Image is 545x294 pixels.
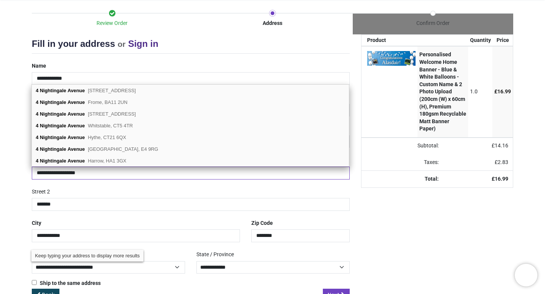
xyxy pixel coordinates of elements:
[515,264,537,286] iframe: Brevo live chat
[470,88,491,96] div: 1.0
[36,88,39,93] b: 4
[36,146,39,152] b: 4
[67,111,85,117] b: Avenue
[128,39,158,49] a: Sign in
[88,123,133,128] span: Whitstable, CT5 4TR
[361,154,443,171] td: Taxes:
[88,158,126,164] span: Harrow, HA1 3GX
[492,35,513,46] th: Price
[497,88,511,94] span: 16.99
[36,111,39,117] b: 4
[67,123,85,128] b: Avenue
[32,248,51,261] label: Country
[498,159,508,165] span: 2.83
[494,88,511,94] span: £
[67,146,85,152] b: Avenue
[40,123,66,128] b: Nightingale
[32,60,46,73] label: Name
[88,135,126,140] span: Hythe, CT21 6QX
[118,40,126,48] small: or
[67,88,85,93] b: Avenue
[192,20,353,27] div: Address
[492,142,508,149] span: £
[367,51,416,65] img: wfkEJPfmUshCAAAAABJRU5ErkJggg==
[32,280,101,287] label: Ship to the same address
[32,280,37,285] input: Ship to the same address
[251,217,273,230] label: Zip Code
[36,158,39,164] b: 4
[40,158,66,164] b: Nightingale
[88,111,136,117] span: [STREET_ADDRESS]
[40,135,66,140] b: Nightingale
[32,20,192,27] div: Review Order
[40,111,66,117] b: Nightingale
[67,135,85,140] b: Avenue
[88,88,136,93] span: [STREET_ADDRESS]
[32,186,50,198] label: Street 2
[36,135,39,140] b: 4
[40,146,66,152] b: Nightingale
[36,99,39,105] b: 4
[31,250,144,262] div: Keep typing your address to display more results
[361,138,443,154] td: Subtotal:
[32,39,115,49] span: Fill in your address
[88,146,158,152] span: [GEOGRAPHIC_DATA], E4 9RG
[495,142,508,149] span: 14.16
[88,99,128,105] span: Frome, BA11 2UN
[419,51,466,132] strong: Personalised Welcome Home Banner - Blue & White Balloons - Custom Name & 2 Photo Upload (200cm (W...
[361,35,417,46] th: Product
[40,99,66,105] b: Nightingale
[196,248,234,261] label: State / Province
[495,159,508,165] span: £
[425,176,439,182] strong: Total:
[32,217,41,230] label: City
[495,176,508,182] span: 16.99
[353,20,513,27] div: Confirm Order
[32,85,349,167] div: address list
[67,99,85,105] b: Avenue
[40,88,66,93] b: Nightingale
[67,158,85,164] b: Avenue
[468,35,493,46] th: Quantity
[36,123,39,128] b: 4
[492,176,508,182] strong: £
